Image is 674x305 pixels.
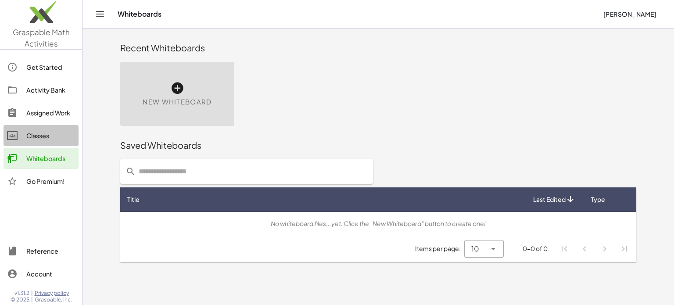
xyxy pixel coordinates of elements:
span: © 2025 [11,296,29,303]
div: Get Started [26,62,75,72]
a: Assigned Work [4,102,79,123]
span: Items per page: [415,244,464,253]
div: Go Premium! [26,176,75,187]
nav: Pagination Navigation [555,239,635,259]
span: New Whiteboard [143,97,212,107]
span: Last Edited [533,195,566,204]
span: 10 [471,244,479,254]
div: 0-0 of 0 [523,244,548,253]
div: No whiteboard files...yet. Click the "New Whiteboard" button to create one! [127,219,629,228]
span: Title [127,195,140,204]
button: Toggle navigation [93,7,107,21]
div: Recent Whiteboards [120,42,636,54]
span: Graspable Math Activities [13,27,70,48]
a: Classes [4,125,79,146]
a: Activity Bank [4,79,79,100]
span: | [31,296,33,303]
span: v1.31.2 [14,290,29,297]
a: Get Started [4,57,79,78]
span: Type [591,195,605,204]
div: Whiteboards [26,153,75,164]
div: Account [26,269,75,279]
i: prepended action [125,166,136,177]
div: Saved Whiteboards [120,139,636,151]
div: Reference [26,246,75,256]
span: | [31,290,33,297]
button: [PERSON_NAME] [596,6,663,22]
div: Activity Bank [26,85,75,95]
a: Privacy policy [35,290,72,297]
a: Account [4,263,79,284]
div: Assigned Work [26,108,75,118]
div: Classes [26,130,75,141]
span: Graspable, Inc. [35,296,72,303]
a: Reference [4,240,79,262]
a: Whiteboards [4,148,79,169]
span: [PERSON_NAME] [603,10,656,18]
